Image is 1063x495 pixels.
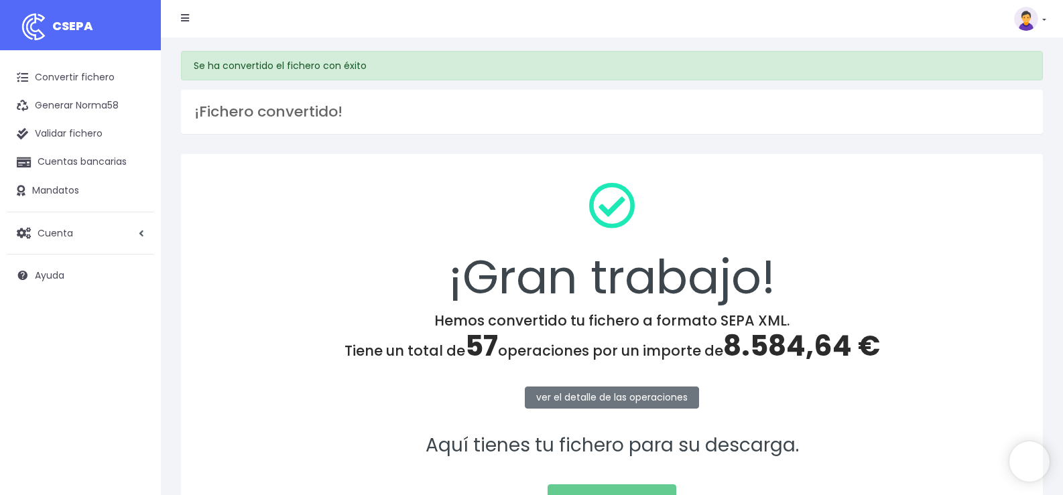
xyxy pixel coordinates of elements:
a: Cuenta [7,219,154,247]
div: Se ha convertido el fichero con éxito [181,51,1043,80]
p: Aquí tienes tu fichero para su descarga. [198,431,1025,461]
span: Cuenta [38,226,73,239]
h4: Hemos convertido tu fichero a formato SEPA XML. Tiene un total de operaciones por un importe de [198,312,1025,363]
img: logo [17,10,50,44]
a: Generar Norma58 [7,92,154,120]
a: Cuentas bancarias [7,148,154,176]
a: Validar fichero [7,120,154,148]
a: Convertir fichero [7,64,154,92]
div: ¡Gran trabajo! [198,171,1025,312]
span: 57 [465,326,498,366]
h3: ¡Fichero convertido! [194,103,1029,121]
a: Ayuda [7,261,154,289]
span: Ayuda [35,269,64,282]
span: CSEPA [52,17,93,34]
a: Mandatos [7,177,154,205]
img: profile [1014,7,1038,31]
a: ver el detalle de las operaciones [525,386,699,409]
span: 8.584,64 € [723,326,880,366]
